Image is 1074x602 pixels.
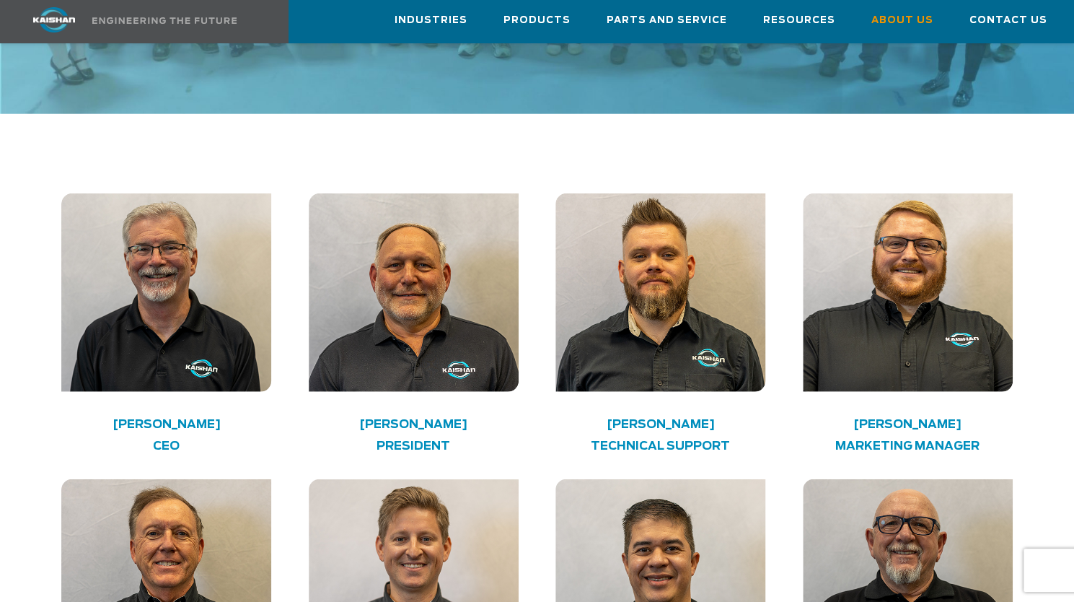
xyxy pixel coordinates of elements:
[576,421,744,428] h4: [PERSON_NAME]
[969,1,1047,40] a: Contact Us
[824,439,992,454] h4: Marketing Manager
[871,12,933,29] span: About Us
[395,1,467,40] a: Industries
[92,17,237,24] img: Engineering the future
[576,439,744,454] h4: Technical Support
[763,1,835,40] a: Resources
[82,421,250,428] h4: [PERSON_NAME]
[503,12,571,29] span: Products
[330,421,498,428] h4: [PERSON_NAME]
[763,12,835,29] span: Resources
[824,421,992,428] h4: [PERSON_NAME]
[82,439,250,454] h4: CEO
[969,12,1047,29] span: Contact Us
[61,193,271,392] img: kaishan employee
[871,1,933,40] a: About Us
[803,193,1013,392] img: kaishan employee
[309,193,519,392] img: kaishan employee
[503,1,571,40] a: Products
[330,439,498,454] h4: PRESIDENT
[607,12,727,29] span: Parts and Service
[555,193,765,392] img: kaishan employee
[607,1,727,40] a: Parts and Service
[395,12,467,29] span: Industries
